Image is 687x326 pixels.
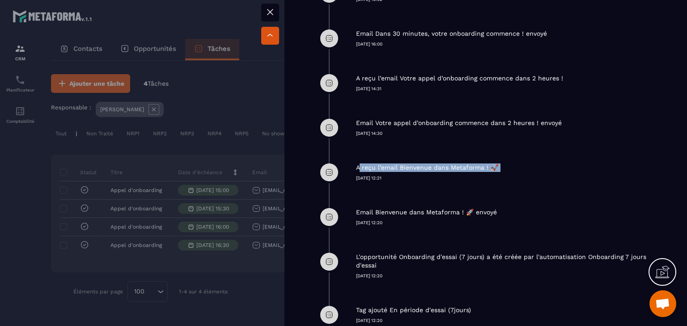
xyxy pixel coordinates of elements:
[356,273,651,279] p: [DATE] 12:20
[356,130,651,137] p: [DATE] 14:30
[356,86,651,92] p: [DATE] 14:31
[356,318,651,324] p: [DATE] 12:20
[356,74,563,83] p: A reçu l’email Votre appel d’onboarding commence dans 2 heures !
[356,220,651,226] p: [DATE] 12:20
[356,29,547,38] p: Email Dans 30 minutes, votre onboarding commence ! envoyé
[356,119,562,127] p: Email Votre appel d’onboarding commence dans 2 heures ! envoyé
[356,253,649,270] p: L'opportunité Onboarding d'essai (7 jours) a été créée par l'automatisation Onboarding 7 jours d'...
[649,290,676,317] a: Ouvrir le chat
[356,175,651,181] p: [DATE] 12:21
[356,163,498,172] p: A reçu l’email Bienvenue dans Metaforma ! 🚀
[356,208,497,217] p: Email Bienvenue dans Metaforma ! 🚀 envoyé
[356,41,651,47] p: [DATE] 16:00
[356,306,471,314] p: Tag ajouté En période d'essai (7jours)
